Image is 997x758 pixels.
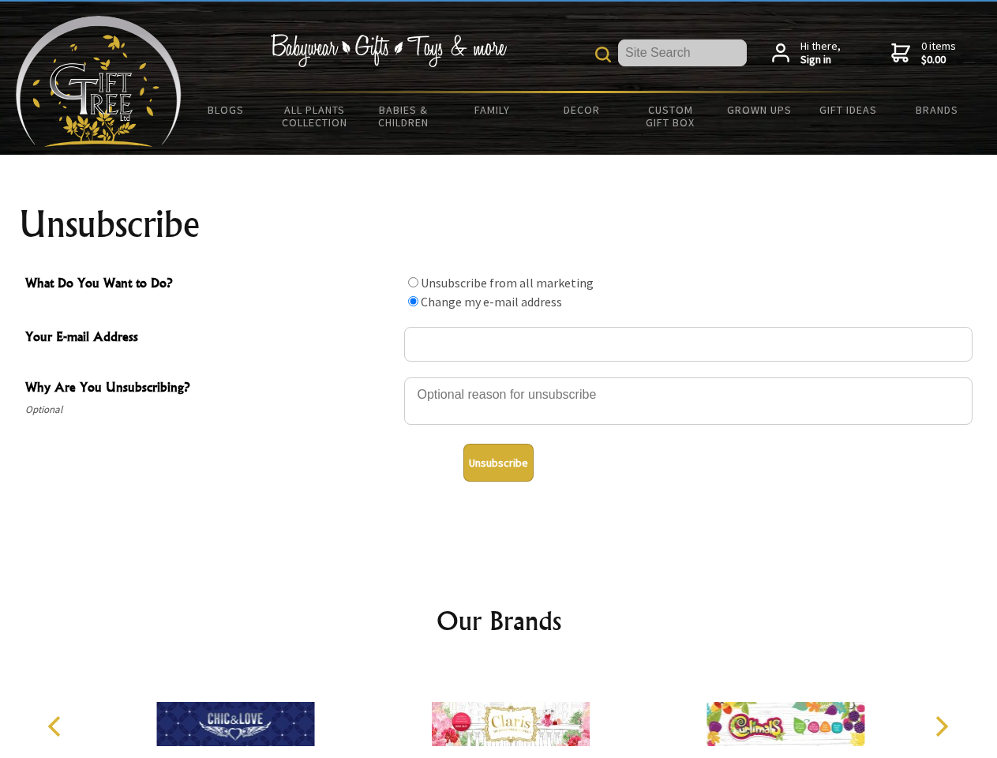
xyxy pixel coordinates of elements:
[448,93,538,126] a: Family
[404,327,973,362] input: Your E-mail Address
[359,93,448,139] a: Babies & Children
[25,327,396,350] span: Your E-mail Address
[891,39,956,67] a: 0 items$0.00
[270,34,507,67] img: Babywear - Gifts - Toys & more
[32,602,966,640] h2: Our Brands
[421,294,562,310] label: Change my e-mail address
[25,400,396,419] span: Optional
[618,39,747,66] input: Site Search
[800,53,841,67] strong: Sign in
[421,275,594,291] label: Unsubscribe from all marketing
[626,93,715,139] a: Custom Gift Box
[16,16,182,147] img: Babyware - Gifts - Toys and more...
[39,709,74,744] button: Previous
[182,93,271,126] a: BLOGS
[893,93,982,126] a: Brands
[800,39,841,67] span: Hi there,
[595,47,611,62] img: product search
[404,377,973,425] textarea: Why Are You Unsubscribing?
[921,53,956,67] strong: $0.00
[714,93,804,126] a: Grown Ups
[408,296,418,306] input: What Do You Want to Do?
[19,205,979,243] h1: Unsubscribe
[271,93,360,139] a: All Plants Collection
[25,273,396,296] span: What Do You Want to Do?
[924,709,958,744] button: Next
[537,93,626,126] a: Decor
[408,277,418,287] input: What Do You Want to Do?
[463,444,534,482] button: Unsubscribe
[804,93,893,126] a: Gift Ideas
[921,39,956,67] span: 0 items
[25,377,396,400] span: Why Are You Unsubscribing?
[772,39,841,67] a: Hi there,Sign in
